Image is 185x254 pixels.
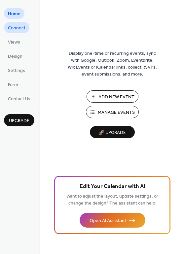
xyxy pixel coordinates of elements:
a: Home [4,8,24,19]
a: Form [4,79,22,90]
button: Manage Events [86,106,139,118]
span: 🚀 Upgrade [94,128,131,137]
button: Add New Event [87,90,138,103]
span: Display one-time or recurring events, sync with Google, Outlook, Zoom, Eventbrite, Wix Events or ... [68,50,157,78]
span: Home [8,11,20,17]
a: Design [4,50,26,61]
span: Manage Events [98,109,135,116]
span: Design [8,53,22,60]
span: Open AI Assistant [90,217,126,224]
span: Add New Event [98,94,134,101]
a: Settings [4,65,29,76]
button: 🚀 Upgrade [90,126,135,138]
a: Contact Us [4,93,34,104]
span: Want to adjust the layout, update settings, or change the design? The assistant can help. [66,192,158,208]
span: Form [8,81,18,88]
span: Edit Your Calendar with AI [80,182,145,191]
span: Contact Us [8,96,30,103]
button: Upgrade [4,114,34,126]
button: Open AI Assistant [80,213,145,228]
a: Views [4,36,24,47]
span: Views [8,39,20,46]
span: Connect [8,25,25,32]
span: Upgrade [9,117,29,124]
span: Settings [8,67,25,74]
a: Connect [4,22,29,33]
